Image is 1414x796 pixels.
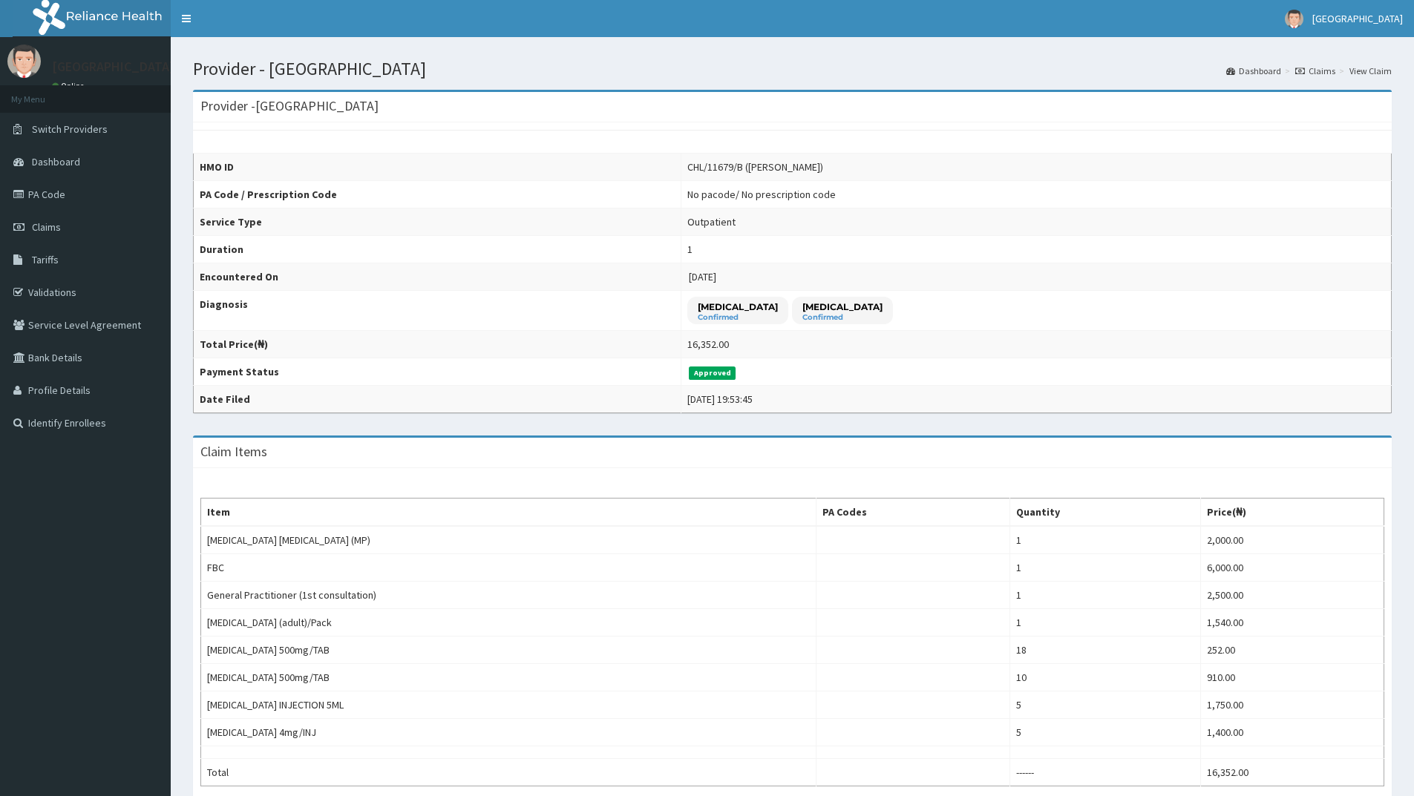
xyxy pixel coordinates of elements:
img: User Image [7,45,41,78]
td: [MEDICAL_DATA] 500mg/TAB [201,637,816,664]
th: Payment Status [194,358,681,386]
th: PA Code / Prescription Code [194,181,681,208]
span: [DATE] [689,270,716,283]
td: ------ [1009,759,1200,786]
td: 5 [1009,719,1200,746]
td: [MEDICAL_DATA] 4mg/INJ [201,719,816,746]
td: 5 [1009,691,1200,719]
h3: Provider - [GEOGRAPHIC_DATA] [200,99,379,113]
th: PA Codes [816,499,1010,527]
a: Claims [1295,65,1335,77]
td: 2,500.00 [1200,582,1384,609]
img: User Image [1285,10,1303,28]
a: Dashboard [1226,65,1281,77]
span: Dashboard [32,155,80,168]
td: 252.00 [1200,637,1384,664]
td: 1,400.00 [1200,719,1384,746]
div: CHL/11679/B ([PERSON_NAME]) [687,159,823,174]
td: 1,540.00 [1200,609,1384,637]
a: Online [52,81,88,91]
td: 6,000.00 [1200,554,1384,582]
p: [GEOGRAPHIC_DATA] [52,60,174,73]
div: [DATE] 19:53:45 [687,392,753,407]
td: [MEDICAL_DATA] (adult)/Pack [201,609,816,637]
th: Diagnosis [194,291,681,331]
div: No pacode / No prescription code [687,187,836,202]
td: Total [201,759,816,786]
td: 16,352.00 [1200,759,1384,786]
span: Tariffs [32,253,59,266]
th: Item [201,499,816,527]
th: Service Type [194,208,681,236]
th: Price(₦) [1200,499,1384,527]
td: [MEDICAL_DATA] [MEDICAL_DATA] (MP) [201,526,816,554]
span: Claims [32,220,61,234]
td: 1 [1009,526,1200,554]
td: [MEDICAL_DATA] INJECTION 5ML [201,691,816,719]
span: [GEOGRAPHIC_DATA] [1312,12,1403,25]
th: HMO ID [194,154,681,181]
td: 2,000.00 [1200,526,1384,554]
small: Confirmed [698,314,778,321]
th: Encountered On [194,263,681,291]
td: General Practitioner (1st consultation) [201,582,816,609]
span: Switch Providers [32,122,108,136]
th: Total Price(₦) [194,331,681,358]
a: View Claim [1349,65,1392,77]
td: 1 [1009,609,1200,637]
span: Approved [689,366,736,380]
p: [MEDICAL_DATA] [698,300,778,313]
p: [MEDICAL_DATA] [802,300,883,313]
td: FBC [201,554,816,582]
th: Duration [194,236,681,263]
td: 1,750.00 [1200,691,1384,719]
th: Quantity [1009,499,1200,527]
td: 1 [1009,582,1200,609]
td: [MEDICAL_DATA] 500mg/TAB [201,664,816,691]
td: 10 [1009,664,1200,691]
h1: Provider - [GEOGRAPHIC_DATA] [193,59,1392,79]
td: 1 [1009,554,1200,582]
h3: Claim Items [200,445,267,458]
div: 16,352.00 [687,337,729,352]
th: Date Filed [194,386,681,413]
td: 18 [1009,637,1200,664]
div: Outpatient [687,214,736,229]
small: Confirmed [802,314,883,321]
td: 910.00 [1200,664,1384,691]
div: 1 [687,242,693,257]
